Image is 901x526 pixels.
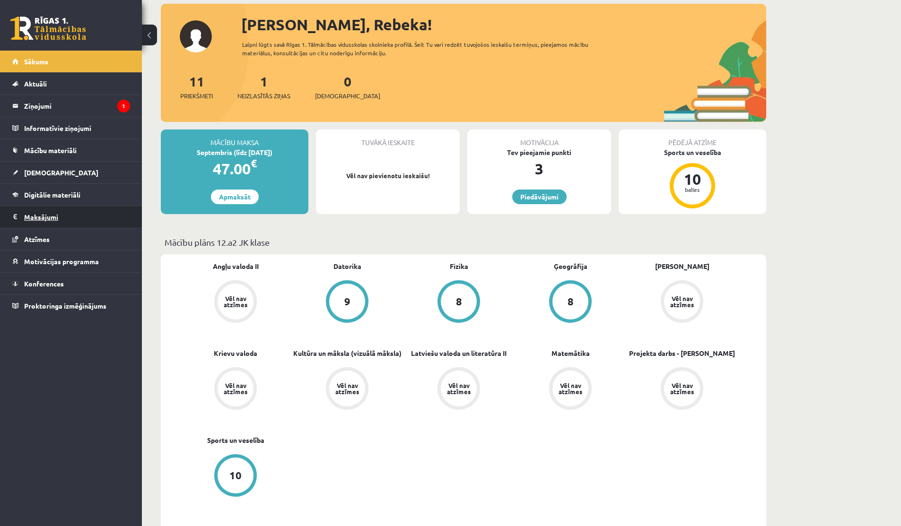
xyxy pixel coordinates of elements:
[619,147,766,210] a: Sports un veselība 10 balles
[12,95,130,117] a: Ziņojumi1
[12,228,130,250] a: Atzīmes
[291,367,403,412] a: Vēl nav atzīmes
[180,454,291,499] a: 10
[24,235,50,243] span: Atzīmes
[165,236,762,249] p: Mācību plāns 12.a2 JK klase
[207,435,264,445] a: Sports un veselība
[180,367,291,412] a: Vēl nav atzīmes
[291,280,403,325] a: 9
[24,302,106,310] span: Proktoringa izmēģinājums
[211,190,259,204] a: Apmaksāt
[551,348,590,358] a: Matemātika
[678,187,707,192] div: balles
[557,382,584,395] div: Vēl nav atzīmes
[12,162,130,183] a: [DEMOGRAPHIC_DATA]
[403,367,515,412] a: Vēl nav atzīmes
[180,91,213,101] span: Priekšmeti
[669,295,695,308] div: Vēl nav atzīmes
[626,280,738,325] a: Vēl nav atzīmes
[24,146,77,155] span: Mācību materiāli
[629,348,735,358] a: Projekta darbs - [PERSON_NAME]
[12,206,130,228] a: Maksājumi
[344,296,350,307] div: 9
[251,156,257,170] span: €
[678,172,707,187] div: 10
[24,95,130,117] legend: Ziņojumi
[180,280,291,325] a: Vēl nav atzīmes
[316,129,460,147] div: Tuvākā ieskaite
[333,261,361,271] a: Datorika
[403,280,515,325] a: 8
[411,348,507,358] a: Latviešu valoda un literatūra II
[626,367,738,412] a: Vēl nav atzīmes
[467,147,611,157] div: Tev pieejamie punkti
[619,129,766,147] div: Pēdējā atzīme
[515,280,626,325] a: 8
[222,382,249,395] div: Vēl nav atzīmes
[161,129,308,147] div: Mācību maksa
[242,40,605,57] div: Laipni lūgts savā Rīgas 1. Tālmācības vidusskolas skolnieka profilā. Šeit Tu vari redzēt tuvojošo...
[10,17,86,40] a: Rīgas 1. Tālmācības vidusskola
[315,73,380,101] a: 0[DEMOGRAPHIC_DATA]
[554,261,587,271] a: Ģeogrāfija
[24,57,48,66] span: Sākums
[12,139,130,161] a: Mācību materiāli
[24,79,47,88] span: Aktuāli
[237,73,290,101] a: 1Neizlasītās ziņas
[321,171,455,181] p: Vēl nav pievienotu ieskaišu!
[229,470,242,481] div: 10
[12,295,130,317] a: Proktoringa izmēģinājums
[619,147,766,157] div: Sports un veselība
[12,73,130,95] a: Aktuāli
[24,257,99,266] span: Motivācijas programma
[237,91,290,101] span: Neizlasītās ziņas
[161,147,308,157] div: Septembris (līdz [DATE])
[512,190,567,204] a: Piedāvājumi
[24,117,130,139] legend: Informatīvie ziņojumi
[24,206,130,228] legend: Maksājumi
[12,51,130,72] a: Sākums
[24,190,80,199] span: Digitālie materiāli
[117,100,130,112] i: 1
[334,382,360,395] div: Vēl nav atzīmes
[568,296,574,307] div: 8
[467,157,611,180] div: 3
[222,295,249,308] div: Vēl nav atzīmes
[12,184,130,206] a: Digitālie materiāli
[12,117,130,139] a: Informatīvie ziņojumi
[12,250,130,272] a: Motivācijas programma
[24,168,98,177] span: [DEMOGRAPHIC_DATA]
[213,261,259,271] a: Angļu valoda II
[655,261,709,271] a: [PERSON_NAME]
[669,382,695,395] div: Vēl nav atzīmes
[315,91,380,101] span: [DEMOGRAPHIC_DATA]
[161,157,308,180] div: 47.00
[214,348,257,358] a: Krievu valoda
[515,367,626,412] a: Vēl nav atzīmes
[24,279,64,288] span: Konferences
[12,273,130,294] a: Konferences
[293,348,402,358] a: Kultūra un māksla (vizuālā māksla)
[450,261,468,271] a: Fizika
[467,129,611,147] div: Motivācija
[456,296,462,307] div: 8
[241,13,766,36] div: [PERSON_NAME], Rebeka!
[446,382,472,395] div: Vēl nav atzīmes
[180,73,213,101] a: 11Priekšmeti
